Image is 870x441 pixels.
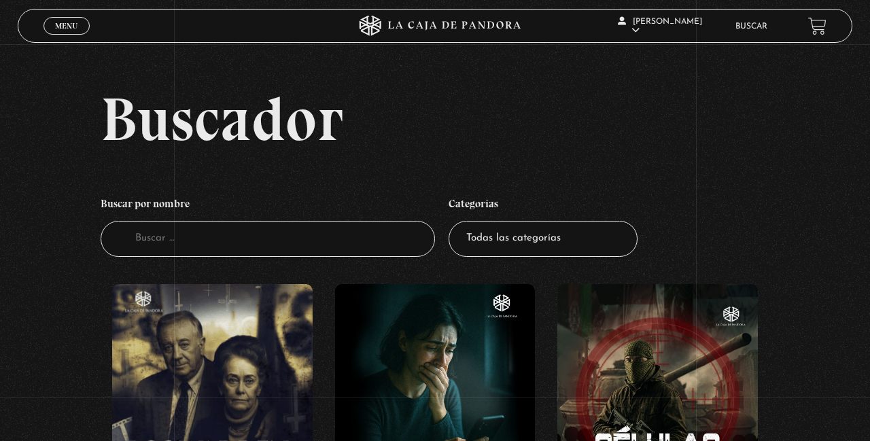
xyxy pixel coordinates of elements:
a: View your shopping cart [808,16,826,35]
h4: Buscar por nombre [101,190,435,222]
h2: Buscador [101,88,852,149]
span: Cerrar [51,33,83,43]
h4: Categorías [449,190,638,222]
span: [PERSON_NAME] [618,18,702,35]
a: Buscar [735,22,767,31]
span: Menu [55,22,77,30]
